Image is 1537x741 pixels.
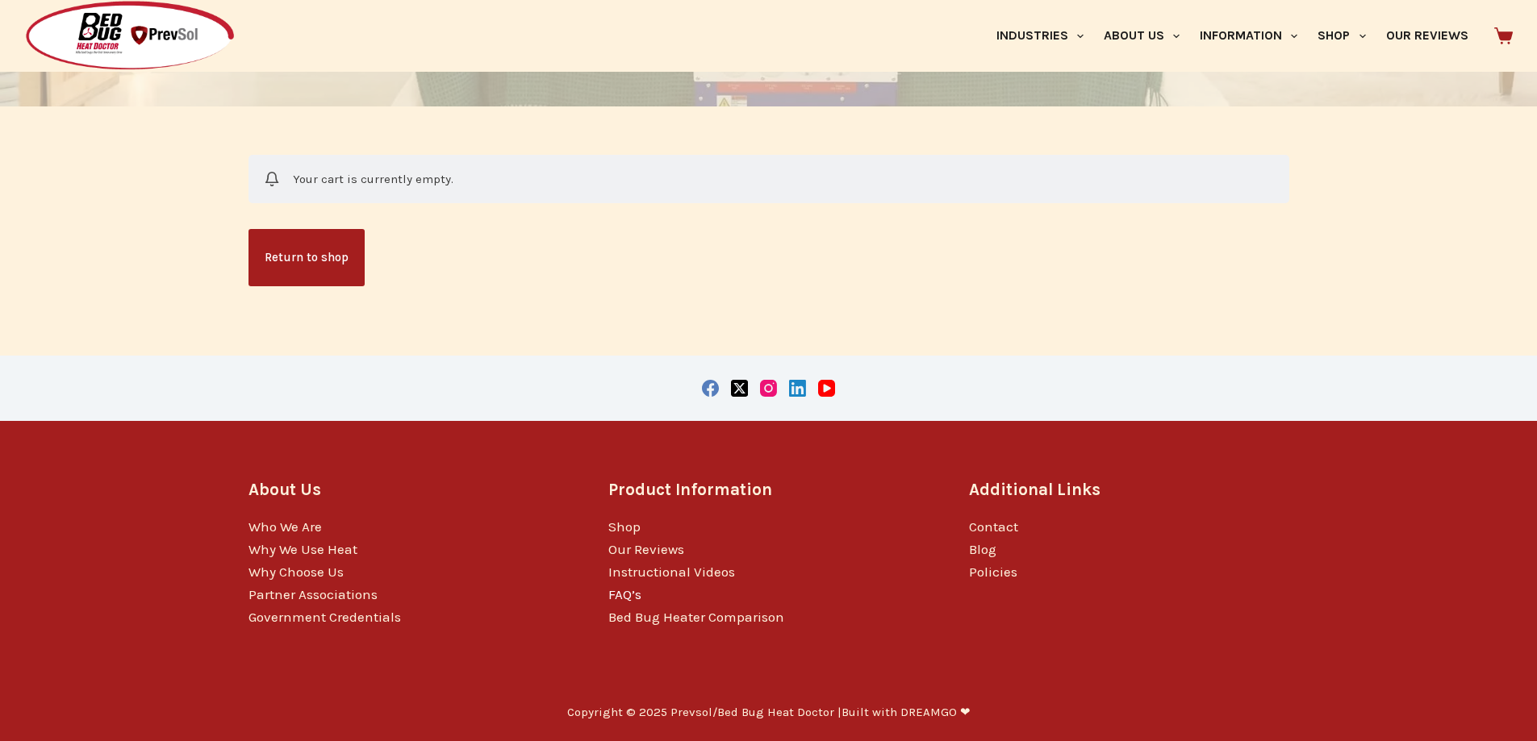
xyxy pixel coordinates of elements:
a: Instructional Videos [608,564,735,580]
div: Your cart is currently empty. [249,155,1289,203]
a: YouTube [818,380,835,397]
a: Why Choose Us [249,564,344,580]
a: LinkedIn [789,380,806,397]
a: Facebook [702,380,719,397]
button: Open LiveChat chat widget [13,6,61,55]
a: Contact [969,518,1018,535]
a: FAQ’s [608,586,641,602]
a: Bed Bug Heater Comparison [608,609,784,625]
a: Government Credentials [249,609,401,625]
a: Partner Associations [249,586,378,602]
a: Blog [969,541,996,557]
a: Built with DREAMGO ❤ [842,705,971,719]
h3: About Us [249,477,569,502]
a: Shop [608,518,641,535]
a: Policies [969,564,1017,580]
a: Who We Are [249,518,322,535]
a: X (Twitter) [731,380,748,397]
a: Why We Use Heat [249,541,357,557]
a: Instagram [760,380,777,397]
a: Return to shop [249,229,365,286]
p: Copyright © 2025 Prevsol/Bed Bug Heat Doctor | [567,705,971,721]
a: Our Reviews [608,541,684,557]
h3: Product Information [608,477,929,502]
h3: Additional Links [969,477,1289,502]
